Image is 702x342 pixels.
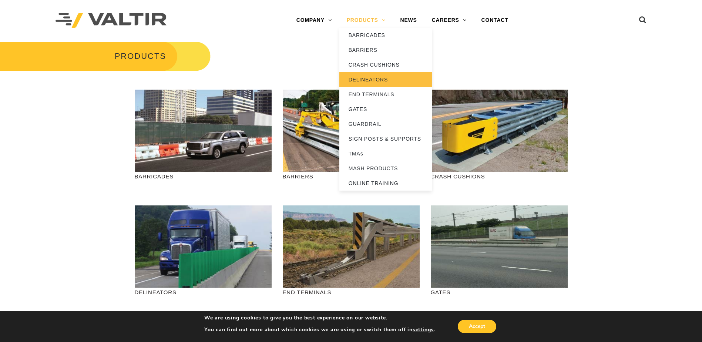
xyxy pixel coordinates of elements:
a: CRASH CUSHIONS [339,57,432,72]
a: ONLINE TRAINING [339,176,432,191]
a: DELINEATORS [339,72,432,87]
a: TMAs [339,146,432,161]
p: We are using cookies to give you the best experience on our website. [204,315,435,321]
p: BARRIERS [283,172,420,181]
p: CRASH CUSHIONS [431,172,568,181]
a: GATES [339,102,432,117]
a: SIGN POSTS & SUPPORTS [339,131,432,146]
a: GUARDRAIL [339,117,432,131]
a: BARRIERS [339,43,432,57]
a: NEWS [393,13,424,28]
a: BARRICADES [339,28,432,43]
a: COMPANY [289,13,339,28]
button: settings [413,326,434,333]
button: Accept [458,320,496,333]
a: PRODUCTS [339,13,393,28]
p: DELINEATORS [135,288,272,296]
a: END TERMINALS [339,87,432,102]
img: Valtir [56,13,167,28]
p: END TERMINALS [283,288,420,296]
p: GATES [431,288,568,296]
p: BARRICADES [135,172,272,181]
a: CONTACT [474,13,516,28]
p: You can find out more about which cookies we are using or switch them off in . [204,326,435,333]
a: MASH PRODUCTS [339,161,432,176]
a: CAREERS [424,13,474,28]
